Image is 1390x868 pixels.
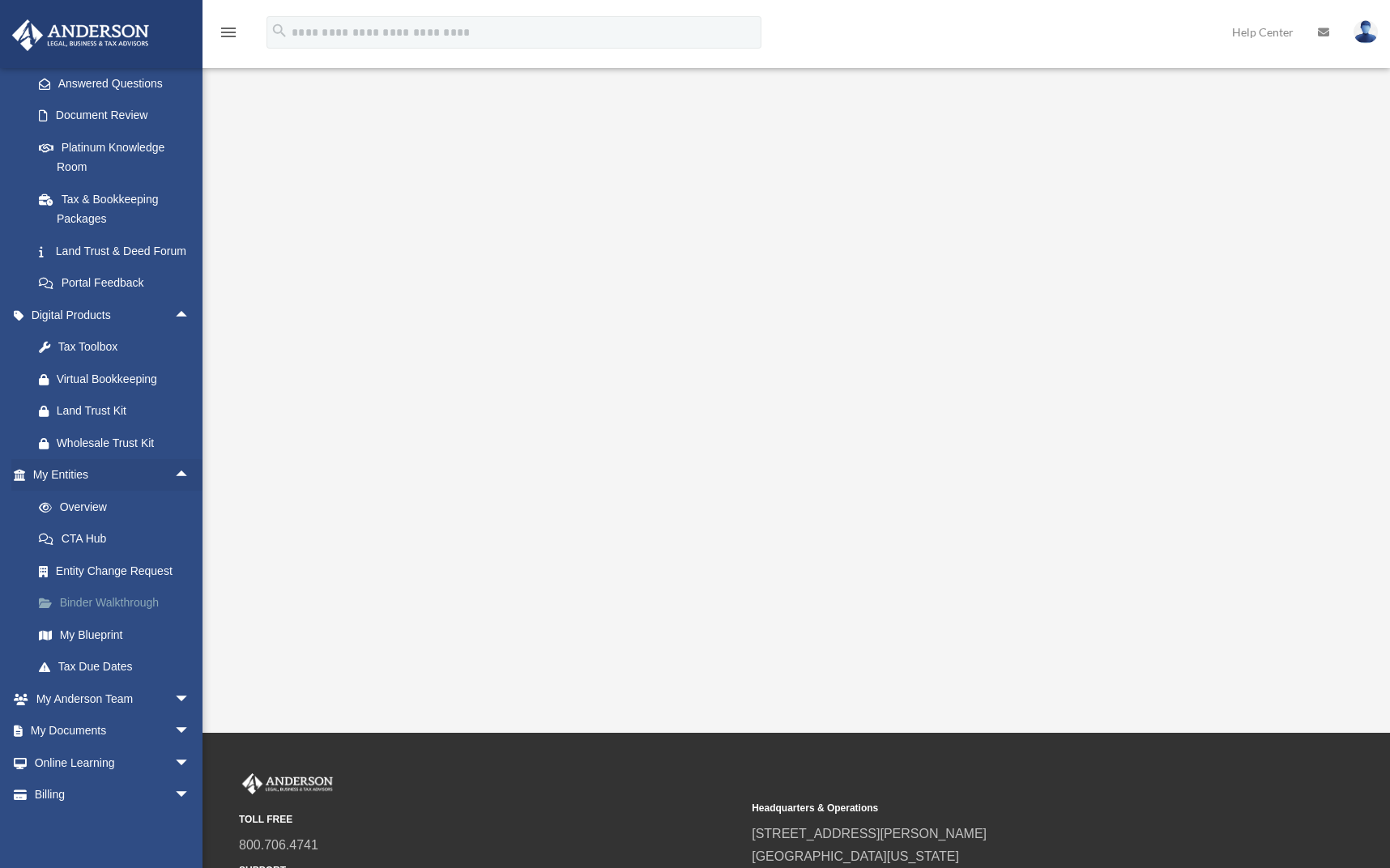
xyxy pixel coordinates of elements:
[174,747,207,780] span: arrow_drop_down
[23,555,215,587] a: Entity Change Request
[174,715,207,748] span: arrow_drop_down
[23,331,215,364] a: Tax Toolbox
[23,427,215,459] a: Wholesale Trust Kit
[357,103,1232,589] iframe: <span data-mce-type="bookmark" style="display: inline-block; width: 0px; overflow: hidden; line-h...
[23,363,215,395] a: Virtual Bookkeeping
[23,131,215,183] a: Platinum Knowledge Room
[1354,20,1378,44] img: User Pic
[219,23,238,42] i: menu
[23,491,215,523] a: Overview
[752,800,1253,817] small: Headquarters & Operations
[11,683,215,715] a: My Anderson Teamarrow_drop_down
[11,811,215,843] a: Events Calendar
[752,827,987,840] a: [STREET_ADDRESS][PERSON_NAME]
[57,401,194,421] div: Land Trust Kit
[174,299,207,332] span: arrow_drop_up
[23,619,215,651] a: My Blueprint
[239,811,740,828] small: TOLL FREE
[11,715,215,747] a: My Documentsarrow_drop_down
[57,369,194,389] div: Virtual Bookkeeping
[57,337,194,357] div: Tax Toolbox
[23,67,215,100] a: Answered Questions
[752,849,959,863] a: [GEOGRAPHIC_DATA][US_STATE]
[11,459,215,491] a: My Entitiesarrow_drop_up
[239,773,336,794] img: Anderson Advisors Platinum Portal
[219,28,238,42] a: menu
[23,100,215,132] a: Document Review
[174,779,207,812] span: arrow_drop_down
[23,267,215,300] a: Portal Feedback
[174,459,207,492] span: arrow_drop_up
[11,747,215,779] a: Online Learningarrow_drop_down
[239,838,318,852] a: 800.706.4741
[23,651,215,683] a: Tax Due Dates
[23,587,215,619] a: Binder Walkthrough
[11,299,215,331] a: Digital Productsarrow_drop_up
[174,683,207,716] span: arrow_drop_down
[23,235,215,267] a: Land Trust & Deed Forum
[23,183,215,235] a: Tax & Bookkeeping Packages
[57,433,194,453] div: Wholesale Trust Kit
[7,19,154,51] img: Anderson Advisors Platinum Portal
[23,523,215,555] a: CTA Hub
[23,395,215,428] a: Land Trust Kit
[11,779,215,811] a: Billingarrow_drop_down
[271,22,288,40] i: search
